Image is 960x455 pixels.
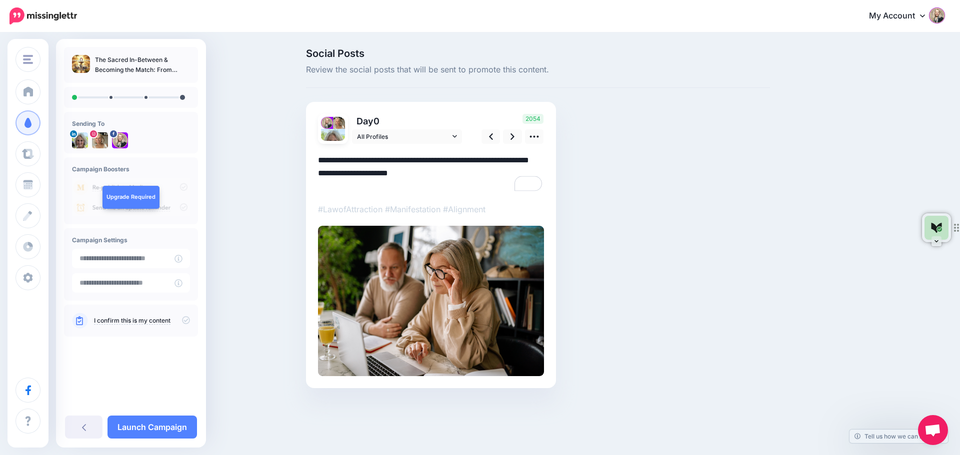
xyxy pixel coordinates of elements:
img: 1718475910192-62811.png [72,132,88,148]
p: Day [352,114,463,128]
img: 451395311_495900419469078_553458371124701532_n-bsa153214.jpg [333,117,345,129]
a: My Account [859,4,945,28]
a: Upgrade Required [102,186,159,209]
a: All Profiles [352,129,462,144]
span: 2054 [522,114,543,124]
h4: Campaign Settings [72,236,190,244]
span: All Profiles [357,131,450,142]
span: Social Posts [306,48,770,58]
img: 7e64855ab4870b1e98c081de8a8051fd_thumb.jpg [72,55,90,73]
img: campaign_review_boosters.png [72,178,190,216]
div: Open chat [918,415,948,445]
textarea: To enrich screen reader interactions, please activate Accessibility in Grammarly extension settings [318,154,544,193]
img: Missinglettr [9,7,77,24]
h4: Sending To [72,120,190,127]
h4: Campaign Boosters [72,165,190,173]
img: 1718475910192-62811.png [321,129,345,153]
img: menu.png [23,55,33,64]
p: The Sacred In-Between & Becoming the Match: From Collapse to Magnetism [95,55,190,75]
span: Review the social posts that will be sent to promote this content. [306,63,770,76]
p: #LawofAttraction #Manifestation #Alignment [318,203,544,216]
img: B7SFSZLZX7HLGPKCKG1WIGJZ74Y460UD.jpg [318,226,544,376]
img: 290742663_690246859085558_2546020681360716234_n-bsa153213.jpg [321,117,333,129]
img: 290742663_690246859085558_2546020681360716234_n-bsa153213.jpg [112,132,128,148]
a: I confirm this is my content [94,317,170,325]
span: 0 [373,116,379,126]
img: 451395311_495900419469078_553458371124701532_n-bsa153214.jpg [92,132,108,148]
a: Tell us how we can improve [849,430,948,443]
